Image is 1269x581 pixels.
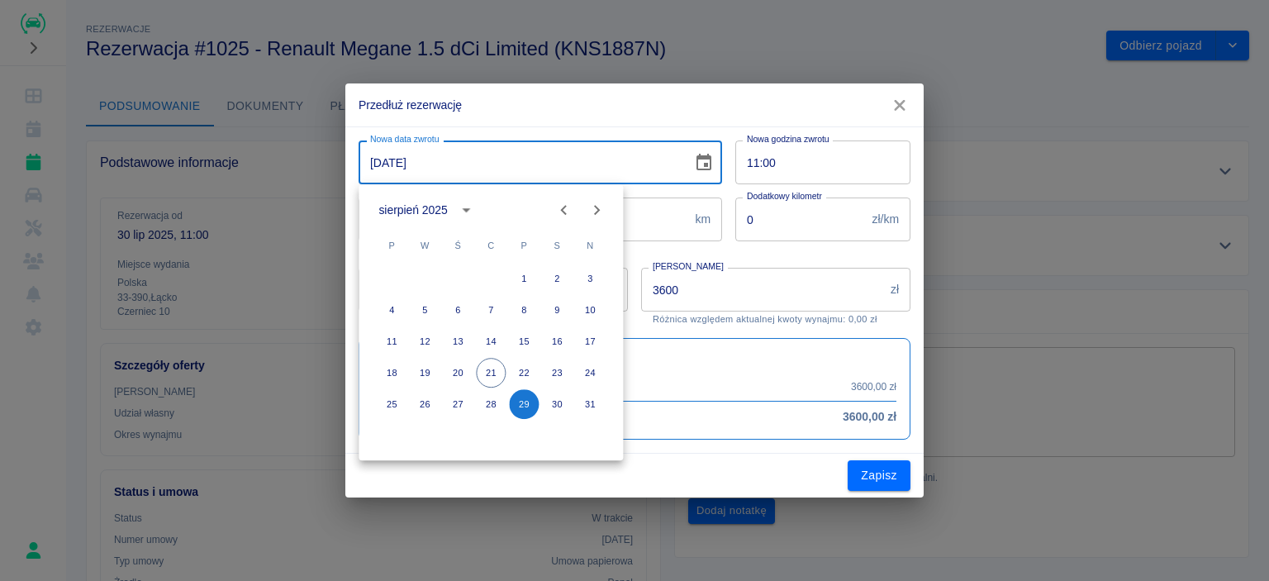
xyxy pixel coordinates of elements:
[410,229,440,262] span: wtorek
[373,352,896,369] h6: Podsumowanie
[443,229,473,262] span: środa
[542,229,572,262] span: sobota
[509,264,539,293] button: 1
[653,314,899,325] p: Różnica względem aktualnej kwoty wynajmu: 0,00 zł
[370,133,439,145] label: Nowa data zwrotu
[687,146,720,179] button: Choose date, selected date is 29 sie 2025
[476,389,506,419] button: 28
[410,389,440,419] button: 26
[695,211,711,228] p: km
[377,229,406,262] span: poniedziałek
[377,326,406,356] button: 11
[509,389,539,419] button: 29
[345,83,924,126] h2: Przedłuż rezerwację
[410,326,440,356] button: 12
[891,281,899,298] p: zł
[575,229,605,262] span: niedziela
[547,193,580,226] button: Previous month
[509,295,539,325] button: 8
[747,133,829,145] label: Nowa godzina zwrotu
[509,229,539,262] span: piątek
[443,389,473,419] button: 27
[443,295,473,325] button: 6
[378,202,447,219] div: sierpień 2025
[476,326,506,356] button: 14
[851,379,896,394] p: 3600,00 zł
[377,358,406,388] button: 18
[542,358,572,388] button: 23
[747,190,822,202] label: Dodatkowy kilometr
[476,295,506,325] button: 7
[509,358,539,388] button: 22
[735,140,899,184] input: hh:mm
[443,326,473,356] button: 13
[476,358,506,388] button: 21
[580,193,613,226] button: Next month
[843,408,896,426] h6: 3600,00 zł
[575,389,605,419] button: 31
[377,295,406,325] button: 4
[575,295,605,325] button: 10
[509,326,539,356] button: 15
[542,389,572,419] button: 30
[410,295,440,325] button: 5
[872,211,899,228] p: zł/km
[377,389,406,419] button: 25
[848,460,910,491] button: Zapisz
[575,264,605,293] button: 3
[410,358,440,388] button: 19
[653,260,724,273] label: [PERSON_NAME]
[476,229,506,262] span: czwartek
[443,358,473,388] button: 20
[542,295,572,325] button: 9
[542,326,572,356] button: 16
[575,326,605,356] button: 17
[359,140,681,184] input: DD-MM-YYYY
[453,196,481,224] button: calendar view is open, switch to year view
[542,264,572,293] button: 2
[575,358,605,388] button: 24
[641,268,884,312] input: Kwota wynajmu od początkowej daty, nie samego aneksu.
